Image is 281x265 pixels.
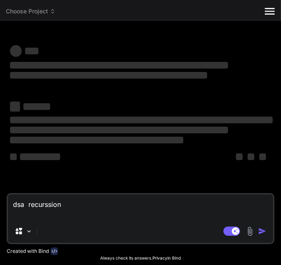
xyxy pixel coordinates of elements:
span: ‌ [10,72,207,79]
img: icon [258,227,266,235]
span: ‌ [10,45,22,57]
span: ‌ [10,153,17,160]
textarea: dsa recurssion [8,194,273,219]
img: attachment [245,227,255,236]
p: Created with Bind [7,248,49,255]
span: ‌ [23,103,50,110]
span: ‌ [20,153,60,160]
span: ‌ [10,62,228,69]
span: ‌ [10,102,20,112]
span: ‌ [25,48,38,54]
span: Choose Project [6,7,56,15]
span: ‌ [248,153,254,160]
span: ‌ [236,153,243,160]
span: ‌ [259,153,266,160]
img: Pick Models [25,228,33,235]
img: bind-logo [51,247,58,255]
p: Always check its answers. in Bind [7,255,274,261]
span: ‌ [10,117,273,123]
span: ‌ [10,127,228,133]
span: ‌ [10,137,183,143]
span: Privacy [152,255,167,260]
